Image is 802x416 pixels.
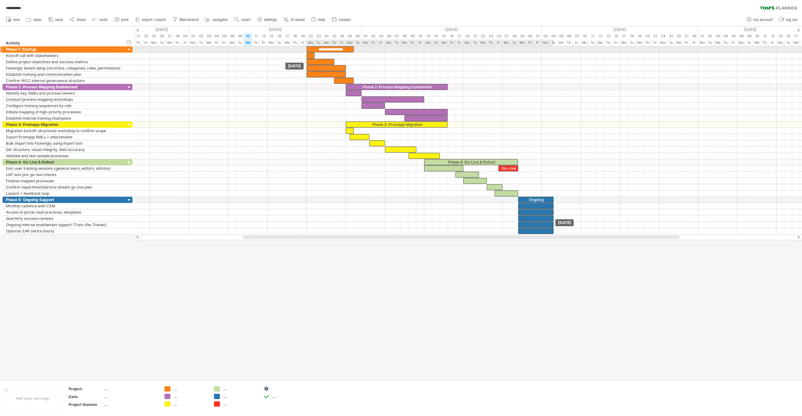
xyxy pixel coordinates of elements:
div: Friday, 7 November 2025 [573,39,581,46]
div: Friday, 14 November 2025 [612,39,620,46]
a: open [25,16,44,24]
div: Thursday, 16 October 2025 [448,33,456,39]
div: Wednesday, 12 November 2025 [596,33,604,39]
div: Wednesday, 26 November 2025 [675,39,683,46]
div: Friday, 5 September 2025 [221,33,228,39]
div: Tuesday, 2 December 2025 [706,33,714,39]
div: Tuesday, 28 October 2025 [510,33,518,39]
div: Thursday, 9 October 2025 [409,39,416,46]
div: Thursday, 6 November 2025 [565,33,573,39]
div: November 2025 [542,26,698,33]
div: Wednesday, 15 October 2025 [440,33,448,39]
div: Wednesday, 3 September 2025 [205,33,213,39]
div: Friday, 28 November 2025 [690,33,698,39]
div: Tuesday, 16 September 2025 [275,33,283,39]
span: save [55,18,63,22]
div: Monday, 10 November 2025 [581,33,589,39]
div: Tuesday, 23 September 2025 [315,33,322,39]
div: Thursday, 18 September 2025 [291,33,299,39]
div: Tuesday, 30 September 2025 [354,39,362,46]
div: Monday, 24 November 2025 [659,39,667,46]
div: Quarterly success reviews [6,216,122,221]
div: Migration kickoff: structured workshop to confirm scope [6,128,122,134]
div: Tuesday, 26 August 2025 [158,39,166,46]
div: Thursday, 2 October 2025 [369,33,377,39]
div: Phase 2: Process Mapping Enablement [346,84,448,90]
div: .... [104,386,157,392]
div: Friday, 31 October 2025 [534,33,542,39]
div: Date: [69,394,103,399]
div: Thursday, 4 December 2025 [722,39,730,46]
div: Wednesday, 22 October 2025 [479,33,487,39]
div: .... [174,394,208,399]
a: import / export [133,16,168,24]
div: Tuesday, 16 December 2025 [784,33,792,39]
div: Tuesday, 23 September 2025 [315,39,322,46]
div: Thursday, 23 October 2025 [487,39,495,46]
div: .... [223,401,257,407]
div: Monday, 8 December 2025 [737,39,745,46]
div: Monday, 8 September 2025 [228,33,236,39]
div: Thursday, 28 August 2025 [174,39,181,46]
div: Friday, 12 December 2025 [769,39,777,46]
div: .... [223,394,257,399]
div: Define project objectives and success metrics [6,59,122,65]
span: zoom [241,18,250,22]
a: log out [778,16,799,24]
span: AI assist [290,18,305,22]
div: Monday, 25 August 2025 [150,33,158,39]
div: Friday, 22 August 2025 [142,33,150,39]
div: Tuesday, 9 September 2025 [236,39,244,46]
div: Friday, 24 October 2025 [495,33,503,39]
div: Tuesday, 4 November 2025 [549,39,557,46]
div: Monday, 10 November 2025 [581,39,589,46]
div: Confirm department/service stream go-live plan [6,184,122,190]
div: Friday, 24 October 2025 [495,39,503,46]
div: Thursday, 25 September 2025 [330,33,338,39]
div: Establish training and communication plan [6,71,122,77]
div: Monday, 1 September 2025 [189,33,197,39]
div: Monday, 27 October 2025 [503,33,510,39]
div: Monday, 3 November 2025 [542,39,549,46]
div: Phase 2: Process Mapping Enablement [6,84,122,90]
div: Access to portal, best practices, templates [6,209,122,215]
div: Wednesday, 8 October 2025 [401,39,409,46]
div: Monday, 29 September 2025 [346,33,354,39]
div: Tuesday, 18 November 2025 [628,39,636,46]
div: Monday, 8 December 2025 [737,33,745,39]
div: Thursday, 16 October 2025 [448,39,456,46]
div: Initiate mapping of high-priority processes [6,109,122,115]
div: Monday, 6 October 2025 [385,33,393,39]
div: Thursday, 2 October 2025 [369,39,377,46]
span: settings [264,18,277,22]
div: Wednesday, 5 November 2025 [557,39,565,46]
a: filter/search [171,16,201,24]
span: log out [786,18,797,22]
div: Friday, 26 September 2025 [338,33,346,39]
div: .... [174,386,208,392]
div: Project Number [69,402,103,407]
div: Wednesday, 15 October 2025 [440,39,448,46]
div: Activity [6,40,122,46]
div: Thursday, 28 August 2025 [174,33,181,39]
div: Wednesday, 12 November 2025 [596,39,604,46]
a: contact [330,16,353,24]
div: Ongoing internal enablement support (Train-the-Trainer) [6,222,122,228]
div: Wednesday, 3 September 2025 [205,39,213,46]
div: Friday, 19 September 2025 [299,39,307,46]
div: Configure training sequences by role [6,103,122,109]
div: Monday, 25 August 2025 [150,39,158,46]
div: Friday, 12 December 2025 [769,33,777,39]
div: Monday, 20 October 2025 [463,39,471,46]
div: Project: [69,386,103,392]
div: Thursday, 20 November 2025 [643,33,651,39]
a: settings [256,16,279,24]
div: Monday, 6 October 2025 [385,39,393,46]
div: Tuesday, 14 October 2025 [432,33,440,39]
div: Monday, 13 October 2025 [424,33,432,39]
div: Tuesday, 9 September 2025 [236,33,244,39]
div: Monday, 17 November 2025 [620,33,628,39]
div: Wednesday, 26 November 2025 [675,33,683,39]
div: Tuesday, 18 November 2025 [628,33,636,39]
div: Tuesday, 16 September 2025 [275,39,283,46]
